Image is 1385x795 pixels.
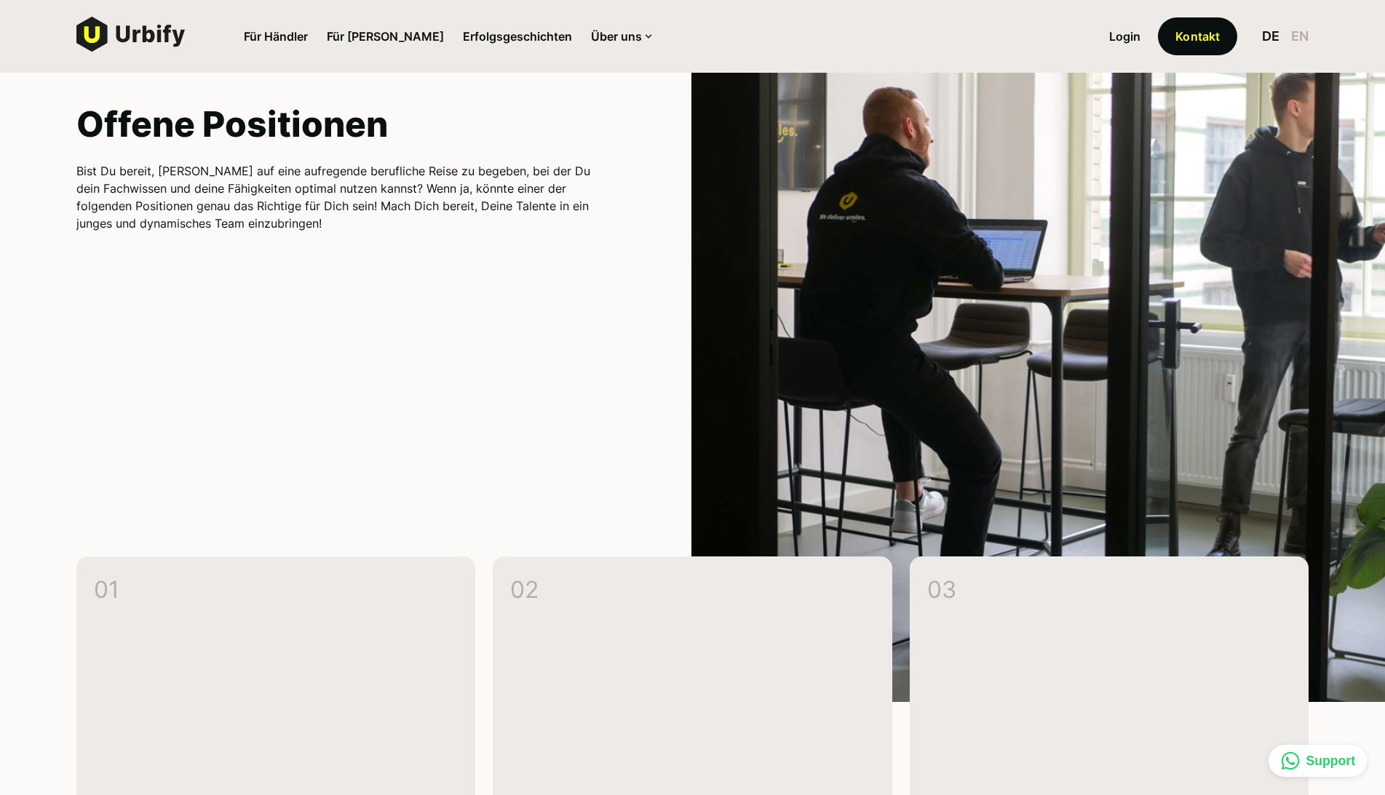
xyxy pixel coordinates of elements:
[1262,28,1279,44] a: DE
[453,17,582,55] a: Erfolgsgeschichten
[1100,17,1150,55] a: Login
[76,104,604,145] h2: Offene Positionen
[927,574,956,606] p: 03
[94,574,119,606] p: 01
[582,17,662,55] div: Über uns
[591,29,642,44] div: Über uns
[1158,17,1237,55] a: Kontakt
[76,17,185,52] a: home
[1269,745,1367,777] a: Support
[317,17,453,55] a: Für [PERSON_NAME]
[1291,28,1309,44] a: EN
[234,17,317,55] a: Für Händler
[510,574,539,606] p: 02
[76,162,604,232] p: Bist Du bereit, [PERSON_NAME] auf eine aufregende berufliche Reise zu begeben, bei der Du dein Fa...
